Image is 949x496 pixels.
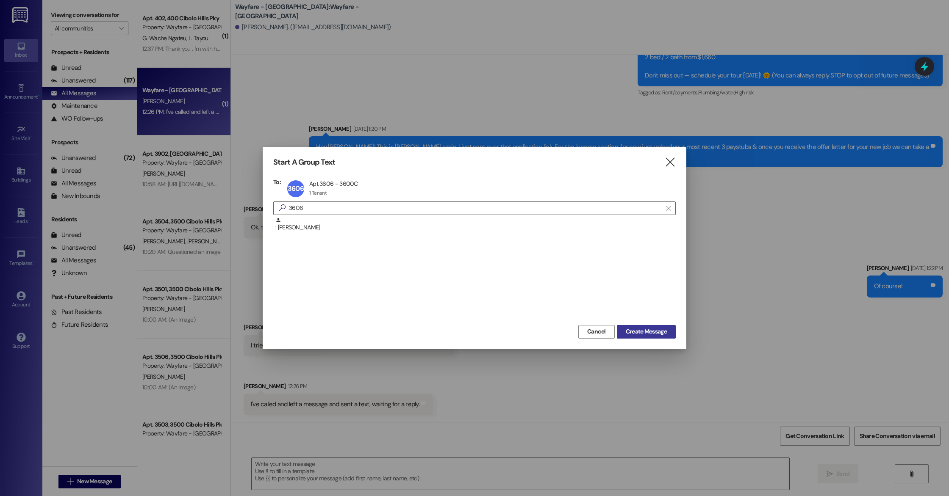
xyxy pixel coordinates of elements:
i:  [275,204,289,212]
div: Apt 3606 - 3600C [309,180,358,187]
i:  [664,158,676,167]
i:  [666,205,671,212]
span: Create Message [626,327,667,336]
div: 1 Tenant [309,190,327,196]
input: Search for any contact or apartment [289,202,662,214]
div: : [PERSON_NAME] [275,217,676,232]
button: Cancel [578,325,615,339]
div: : [PERSON_NAME] [273,217,676,238]
span: Cancel [587,327,606,336]
span: 3606 [288,184,304,193]
h3: Start A Group Text [273,157,335,167]
button: Clear text [662,202,675,215]
h3: To: [273,178,281,186]
button: Create Message [617,325,676,339]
